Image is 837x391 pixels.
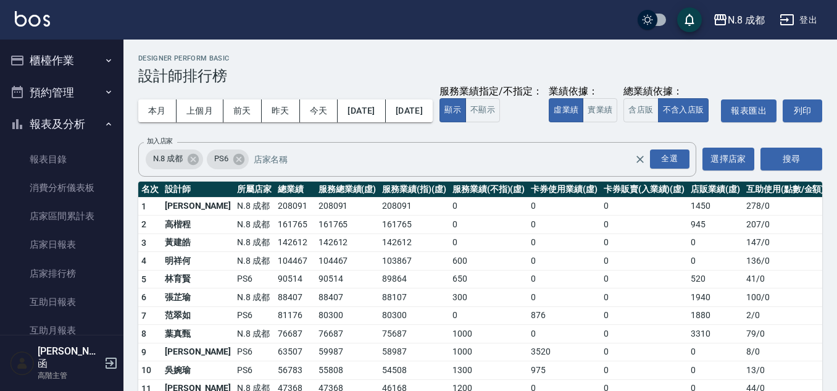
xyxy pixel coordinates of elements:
[601,325,688,343] td: 0
[275,306,315,325] td: 81176
[648,147,692,171] button: Open
[783,99,822,122] button: 列印
[38,345,101,370] h5: [PERSON_NAME]函
[275,361,315,380] td: 56783
[743,288,827,307] td: 100 / 0
[528,270,601,288] td: 0
[601,288,688,307] td: 0
[379,361,449,380] td: 54508
[207,149,249,169] div: PS6
[315,182,380,198] th: 服務總業績(虛)
[162,343,234,361] td: [PERSON_NAME]
[5,77,119,109] button: 預約管理
[379,197,449,216] td: 208091
[743,270,827,288] td: 41 / 0
[141,274,146,284] span: 5
[743,343,827,361] td: 8 / 0
[449,325,528,343] td: 1000
[449,182,528,198] th: 服務業績(不指)(虛)
[141,329,146,338] span: 8
[549,85,617,98] div: 業績依據：
[234,288,275,307] td: N.8 成都
[315,325,380,343] td: 76687
[688,361,743,380] td: 0
[528,306,601,325] td: 876
[601,182,688,198] th: 卡券販賣(入業績)(虛)
[138,99,177,122] button: 本月
[234,216,275,234] td: N.8 成都
[528,197,601,216] td: 0
[141,365,152,375] span: 10
[449,197,528,216] td: 0
[5,230,119,259] a: 店家日報表
[147,137,173,146] label: 加入店家
[275,325,315,343] td: 76687
[38,370,101,381] p: 高階主管
[702,148,754,170] button: 選擇店家
[658,98,709,122] button: 不含入店販
[379,306,449,325] td: 80300
[275,216,315,234] td: 161765
[743,252,827,271] td: 136 / 0
[601,197,688,216] td: 0
[379,270,449,288] td: 89864
[5,316,119,345] a: 互助月報表
[688,182,743,198] th: 店販業績(虛)
[300,99,338,122] button: 今天
[743,197,827,216] td: 278 / 0
[315,288,380,307] td: 88407
[315,306,380,325] td: 80300
[379,182,449,198] th: 服務業績(指)(虛)
[251,148,656,170] input: 店家名稱
[275,197,315,216] td: 208091
[677,7,702,32] button: save
[688,233,743,252] td: 0
[601,233,688,252] td: 0
[315,233,380,252] td: 142612
[162,306,234,325] td: 范翠如
[528,252,601,271] td: 0
[141,201,146,211] span: 1
[688,288,743,307] td: 1940
[275,288,315,307] td: 88407
[650,149,689,169] div: 全選
[379,325,449,343] td: 75687
[234,233,275,252] td: N.8 成都
[5,202,119,230] a: 店家區間累計表
[601,343,688,361] td: 0
[775,9,822,32] button: 登出
[688,325,743,343] td: 3310
[528,361,601,380] td: 975
[721,99,777,122] button: 報表匯出
[439,85,543,98] div: 服務業績指定/不指定：
[5,108,119,140] button: 報表及分析
[386,99,433,122] button: [DATE]
[449,343,528,361] td: 1000
[275,182,315,198] th: 總業績
[223,99,262,122] button: 前天
[275,252,315,271] td: 104467
[449,306,528,325] td: 0
[449,233,528,252] td: 0
[262,99,300,122] button: 昨天
[583,98,617,122] button: 實業績
[728,12,765,28] div: N.8 成都
[315,197,380,216] td: 208091
[528,233,601,252] td: 0
[379,288,449,307] td: 88107
[138,182,162,198] th: 名次
[449,270,528,288] td: 650
[708,7,770,33] button: N.8 成都
[379,233,449,252] td: 142612
[315,361,380,380] td: 55808
[162,197,234,216] td: [PERSON_NAME]
[528,325,601,343] td: 0
[162,182,234,198] th: 設計師
[743,233,827,252] td: 147 / 0
[631,151,649,168] button: Clear
[275,343,315,361] td: 63507
[379,252,449,271] td: 103867
[177,99,223,122] button: 上個月
[10,351,35,376] img: Person
[688,216,743,234] td: 945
